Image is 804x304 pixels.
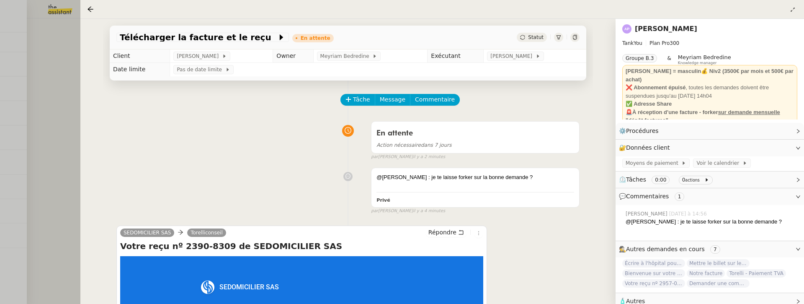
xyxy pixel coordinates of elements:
span: Meyriam Bedredine [320,52,373,60]
span: ⏲️ [619,176,716,183]
span: Autres demandes en cours [626,246,705,252]
div: En attente [301,36,330,41]
span: En attente [376,130,413,137]
span: TankYou [622,40,642,46]
div: @[PERSON_NAME] : je te laisse forker sur la bonne demande ? [626,218,797,226]
span: Notre facture [687,269,725,278]
span: 0 [682,177,685,183]
strong: ❌ Abonnement épuisé [626,84,685,91]
span: Demander une compensation pour réservation de voiture [687,279,750,288]
span: 🕵️ [619,246,724,252]
span: il y a 4 minutes [413,208,445,215]
span: Écrire à l'hôpital pour facture acquittée [622,259,685,268]
nz-tag: 7 [710,245,720,254]
a: Torelliconseil [187,229,226,236]
span: Pas de date limite [177,65,225,74]
strong: 🚨À réception d'une facture - forker [626,109,780,124]
span: [PERSON_NAME] [626,210,669,218]
span: Action nécessaire [376,142,421,148]
button: Commentaire [410,94,460,106]
span: 🔐 [619,143,673,153]
span: Mettre le billet sur le drive [687,259,750,268]
span: Commentaires [626,193,669,200]
span: Torelli - Paiement TVA [727,269,786,278]
span: Tâches [626,176,646,183]
span: ⚙️ [619,126,662,136]
span: Répondre [428,228,456,236]
td: Owner [273,49,313,63]
span: Commentaire [415,95,455,104]
small: actions [685,178,700,182]
small: [PERSON_NAME] [371,153,445,161]
strong: [PERSON_NAME] = masculin💰 Niv2 (3500€ par mois et 500€ par achat) [626,68,794,83]
span: Statut [528,34,544,40]
div: ⏲️Tâches 0:00 0actions [616,171,804,188]
span: Votre reçu nº 2957-0651 de SEDOMICILIER SAS [622,279,685,288]
span: par [371,208,378,215]
span: [PERSON_NAME] [177,52,222,60]
td: Client [110,49,170,63]
span: Procédures [626,127,659,134]
div: @[PERSON_NAME] : je te laisse forker sur la bonne demande ? [376,173,574,182]
span: Message [380,95,405,104]
span: par [371,153,378,161]
span: Voir le calendrier [696,159,742,167]
span: Plan Pro [649,40,670,46]
h4: Votre reçu nº 2390-8309 de SEDOMICILIER SAS [120,240,483,252]
span: [DATE] à 14:56 [669,210,709,218]
span: il y a 2 minutes [413,153,445,161]
span: Meyriam Bedredine [678,54,731,60]
strong: ✅ Adresse Share [626,101,672,107]
img: svg [622,24,631,34]
span: 300 [670,40,679,46]
div: 🕵️Autres demandes en cours 7 [616,241,804,257]
span: Télécharger la facture et le reçu [120,33,277,42]
app-user-label: Knowledge manager [678,54,731,65]
span: dans 7 jours [376,142,451,148]
span: SEDOMICILIER SAS [124,230,171,236]
nz-tag: Groupe B.3 [622,54,657,62]
div: ⚙️Procédures [616,123,804,139]
span: Moyens de paiement [626,159,681,167]
div: 🔐Données client [616,140,804,156]
span: SEDOMICILIER SAS [219,283,279,291]
button: Répondre [425,228,467,237]
span: Tâche [353,95,370,104]
span: Données client [626,144,670,151]
div: 💬Commentaires 1 [616,188,804,205]
td: Date limite [110,63,170,76]
span: Bienvenue sur votre nouvel espace en ligne Pajemploi [622,269,685,278]
nz-tag: 0:00 [652,176,670,184]
small: [PERSON_NAME] [371,208,445,215]
span: Knowledge manager [678,61,717,65]
a: [PERSON_NAME] [635,25,697,33]
button: Tâche [340,94,375,106]
b: Privé [376,197,390,203]
div: , toutes les demandes doivent être suspendues jusqu'au [DATE] 14h04 [626,83,794,100]
nz-tag: 1 [675,192,685,201]
span: & [667,54,671,65]
button: Message [375,94,410,106]
td: Exécutant [428,49,484,63]
span: 💬 [619,193,688,200]
span: [PERSON_NAME] [490,52,535,60]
